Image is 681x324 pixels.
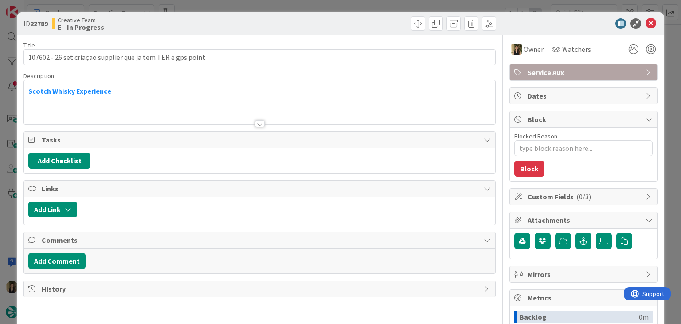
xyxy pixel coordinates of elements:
span: Owner [524,44,544,55]
button: Add Comment [28,253,86,269]
span: Block [528,114,641,125]
span: Links [42,183,479,194]
span: ID [23,18,48,29]
span: Tasks [42,134,479,145]
button: Block [514,161,544,177]
span: History [42,284,479,294]
span: Service Aux [528,67,641,78]
div: 0m [639,311,649,323]
span: Support [19,1,40,12]
span: Comments [42,235,479,245]
button: Add Link [28,202,77,217]
span: Custom Fields [528,191,641,202]
span: Creative Team [58,16,104,24]
input: type card name here... [23,49,495,65]
b: 22789 [30,19,48,28]
span: Metrics [528,292,641,303]
span: Watchers [562,44,591,55]
span: Attachments [528,215,641,225]
img: SP [511,44,522,55]
button: Add Checklist [28,153,90,169]
strong: Scotch Whisky Experience [28,87,111,95]
b: E - In Progress [58,24,104,31]
span: Mirrors [528,269,641,280]
span: Dates [528,91,641,101]
label: Title [23,41,35,49]
span: Description [23,72,54,80]
div: Backlog [520,311,639,323]
label: Blocked Reason [514,132,557,140]
span: ( 0/3 ) [576,192,591,201]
